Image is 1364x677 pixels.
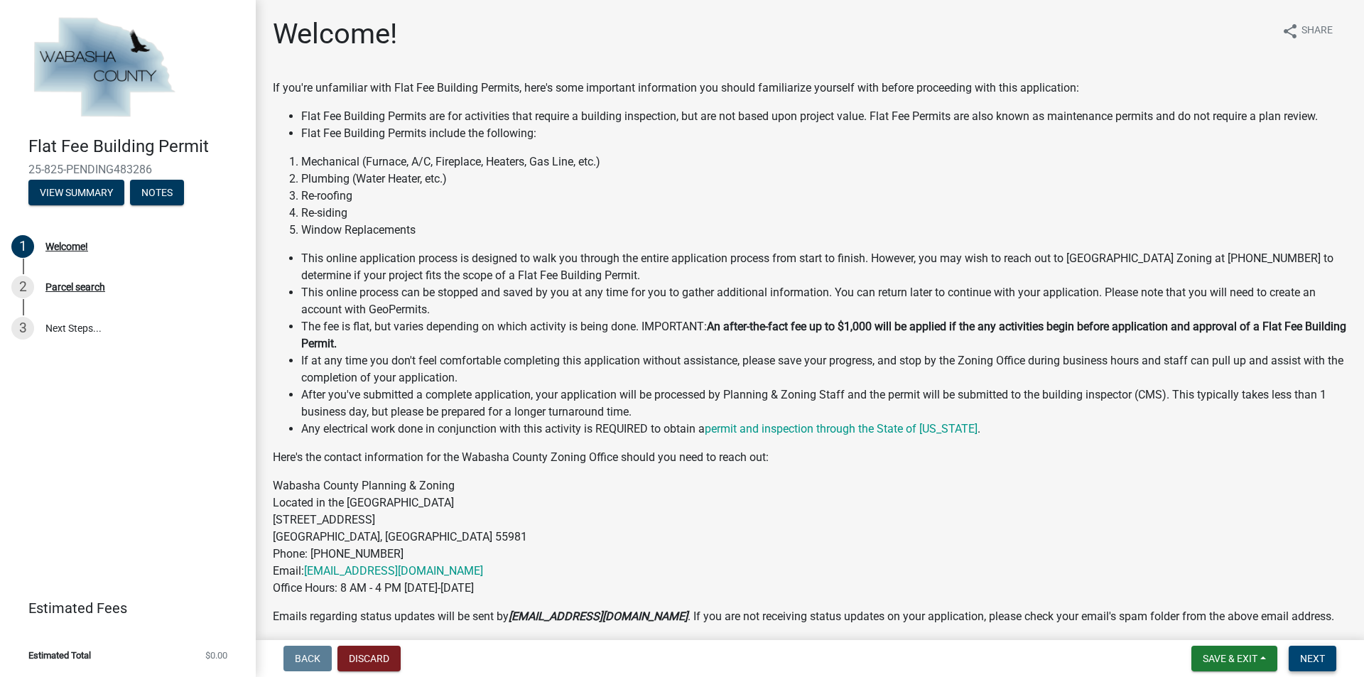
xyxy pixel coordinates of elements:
[28,651,91,660] span: Estimated Total
[130,188,184,199] wm-modal-confirm: Notes
[1282,23,1299,40] i: share
[273,449,1347,466] p: Here's the contact information for the Wabasha County Zoning Office should you need to reach out:
[295,653,320,664] span: Back
[1203,653,1257,664] span: Save & Exit
[28,163,227,176] span: 25-825-PENDING483286
[301,108,1347,125] li: Flat Fee Building Permits are for activities that require a building inspection, but are not base...
[45,282,105,292] div: Parcel search
[11,594,233,622] a: Estimated Fees
[130,180,184,205] button: Notes
[45,242,88,251] div: Welcome!
[301,222,1347,239] li: Window Replacements
[1270,17,1344,45] button: shareShare
[28,15,179,121] img: Wabasha County, Minnesota
[28,180,124,205] button: View Summary
[11,276,34,298] div: 2
[28,188,124,199] wm-modal-confirm: Summary
[273,80,1347,97] p: If you're unfamiliar with Flat Fee Building Permits, here's some important information you should...
[301,320,1346,350] strong: An after-the-fact fee up to $1,000 will be applied if the any activities begin before application...
[205,651,227,660] span: $0.00
[301,352,1347,386] li: If at any time you don't feel comfortable completing this application without assistance, please ...
[301,284,1347,318] li: This online process can be stopped and saved by you at any time for you to gather additional info...
[28,136,244,157] h4: Flat Fee Building Permit
[301,170,1347,188] li: Plumbing (Water Heater, etc.)
[301,386,1347,421] li: After you've submitted a complete application, your application will be processed by Planning & Z...
[11,317,34,340] div: 3
[509,610,688,623] strong: [EMAIL_ADDRESS][DOMAIN_NAME]
[273,608,1347,625] p: Emails regarding status updates will be sent by . If you are not receiving status updates on your...
[301,188,1347,205] li: Re-roofing
[1301,23,1333,40] span: Share
[301,421,1347,438] li: Any electrical work done in conjunction with this activity is REQUIRED to obtain a .
[1300,653,1325,664] span: Next
[1191,646,1277,671] button: Save & Exit
[301,250,1347,284] li: This online application process is designed to walk you through the entire application process fr...
[301,205,1347,222] li: Re-siding
[337,646,401,671] button: Discard
[11,235,34,258] div: 1
[301,318,1347,352] li: The fee is flat, but varies depending on which activity is being done. IMPORTANT:
[301,153,1347,170] li: Mechanical (Furnace, A/C, Fireplace, Heaters, Gas Line, etc.)
[705,422,978,435] a: permit and inspection through the State of [US_STATE]
[283,646,332,671] button: Back
[1289,646,1336,671] button: Next
[273,17,397,51] h1: Welcome!
[273,477,1347,597] p: Wabasha County Planning & Zoning Located in the [GEOGRAPHIC_DATA] [STREET_ADDRESS] [GEOGRAPHIC_DA...
[301,125,1347,142] li: Flat Fee Building Permits include the following:
[304,564,483,578] a: [EMAIL_ADDRESS][DOMAIN_NAME]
